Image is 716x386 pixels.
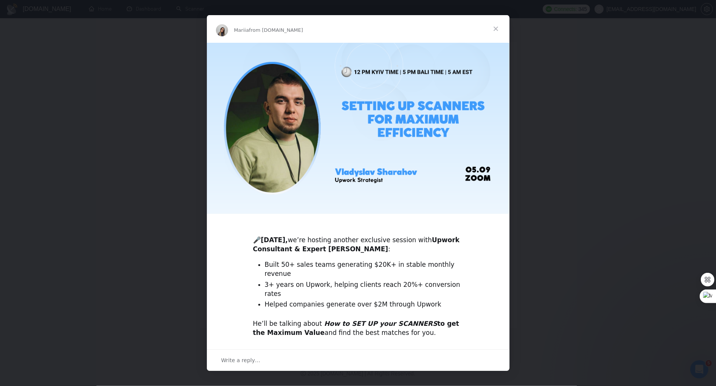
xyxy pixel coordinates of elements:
[265,260,463,279] li: Built 50+ sales teams generating $20K+ in stable monthly revenue
[249,27,303,33] span: from [DOMAIN_NAME]
[482,15,509,42] span: Close
[253,236,460,253] b: Upwork Consultant & Expert [PERSON_NAME]
[253,227,463,254] div: 🎤 we’re hosting another exclusive session with :
[207,349,509,371] div: Open conversation and reply
[324,320,437,327] i: How to SET UP your SCANNERS
[265,300,463,309] li: Helped companies generate over $2M through Upwork
[234,27,249,33] span: Mariia
[265,280,463,299] li: 3+ years on Upwork, helping clients reach 20%+ conversion rates
[216,24,228,36] img: Profile image for Mariia
[253,319,463,338] div: He’ll be talking about and find the best matches for you.
[221,355,261,365] span: Write a reply…
[261,236,288,244] b: [DATE],
[253,320,459,336] b: to get the Maximum Value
